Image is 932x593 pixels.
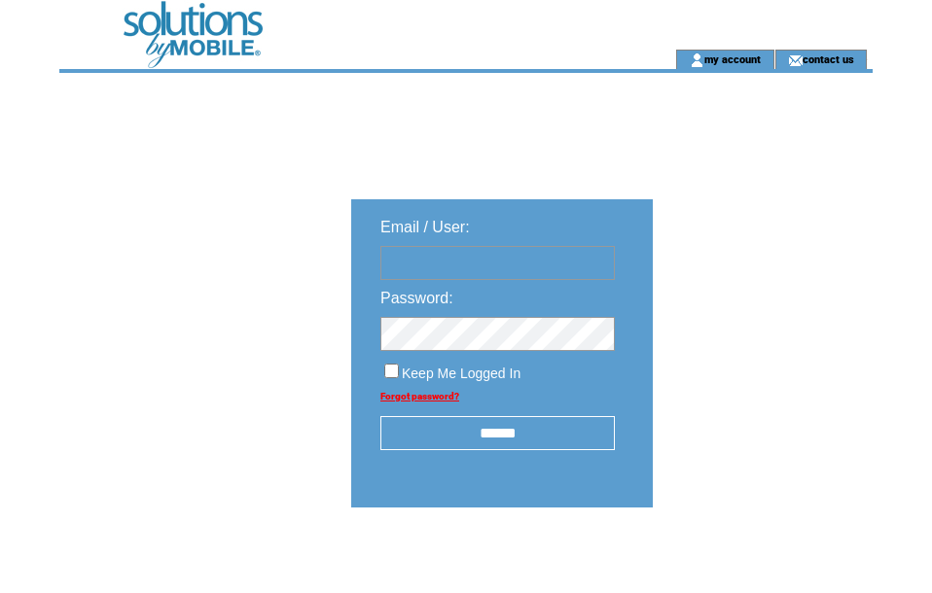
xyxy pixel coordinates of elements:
[402,366,520,381] span: Keep Me Logged In
[709,556,807,580] img: transparent.png;jsessionid=B27FF163AA214148E9B888121282467E
[704,52,761,65] a: my account
[380,391,459,401] a: Forgot password?
[803,52,854,65] a: contact us
[788,52,803,68] img: contact_us_icon.gif;jsessionid=B27FF163AA214148E9B888121282467E
[380,290,453,306] span: Password:
[690,52,704,68] img: account_icon.gif;jsessionid=B27FF163AA214148E9B888121282467E
[380,219,470,235] span: Email / User:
